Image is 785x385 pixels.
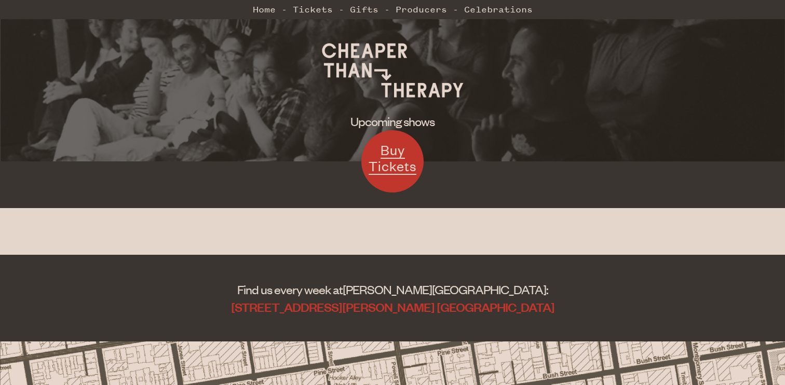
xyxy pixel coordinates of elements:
span: [GEOGRAPHIC_DATA] [437,299,554,314]
a: [STREET_ADDRESS][PERSON_NAME] [GEOGRAPHIC_DATA] [231,299,554,314]
span: Buy Tickets [369,141,416,175]
img: Cheaper Than Therapy [315,31,470,109]
span: [PERSON_NAME][GEOGRAPHIC_DATA]: [343,281,548,297]
address: Find us every week at [143,281,642,316]
span: [STREET_ADDRESS][PERSON_NAME] [231,299,435,314]
a: Buy Tickets [361,130,424,192]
